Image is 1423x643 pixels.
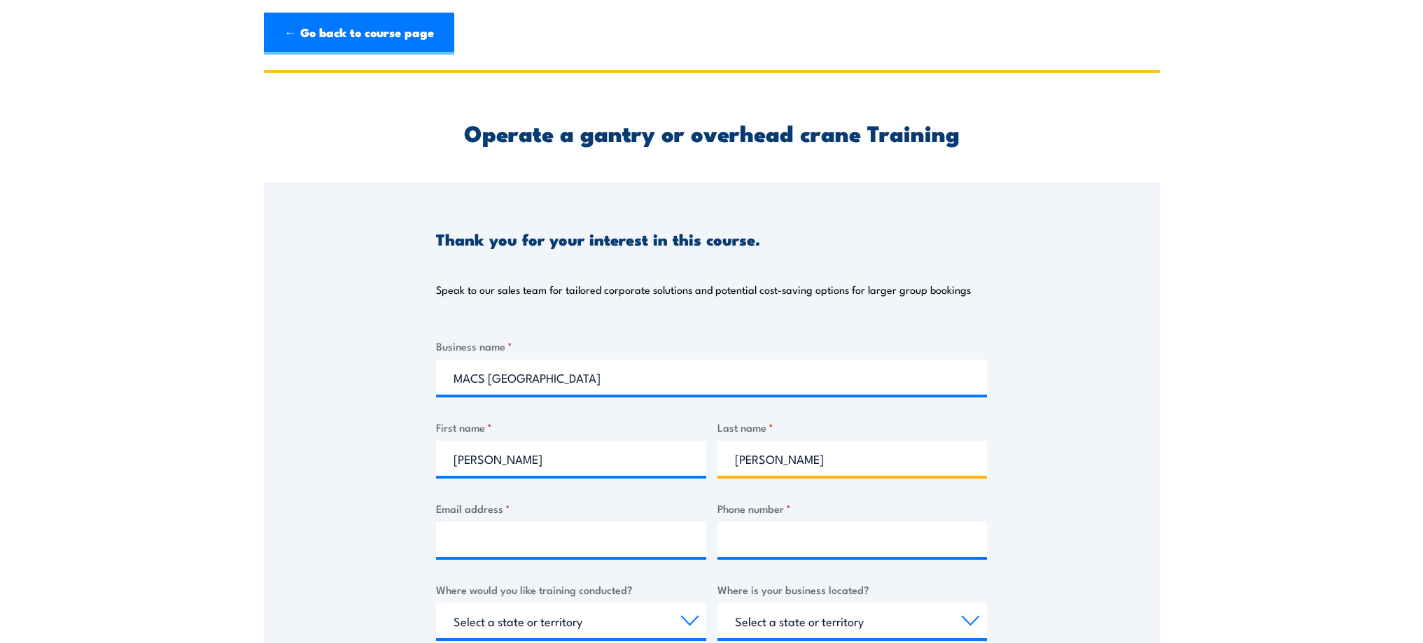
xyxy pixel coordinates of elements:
label: Business name [436,338,987,354]
label: Phone number [717,500,988,516]
p: Speak to our sales team for tailored corporate solutions and potential cost-saving options for la... [436,283,971,297]
h2: Operate a gantry or overhead crane Training [436,122,987,142]
label: Where would you like training conducted? [436,581,706,598]
label: Last name [717,419,988,435]
h3: Thank you for your interest in this course. [436,231,760,247]
a: ← Go back to course page [264,13,454,55]
label: Email address [436,500,706,516]
label: First name [436,419,706,435]
label: Where is your business located? [717,581,988,598]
